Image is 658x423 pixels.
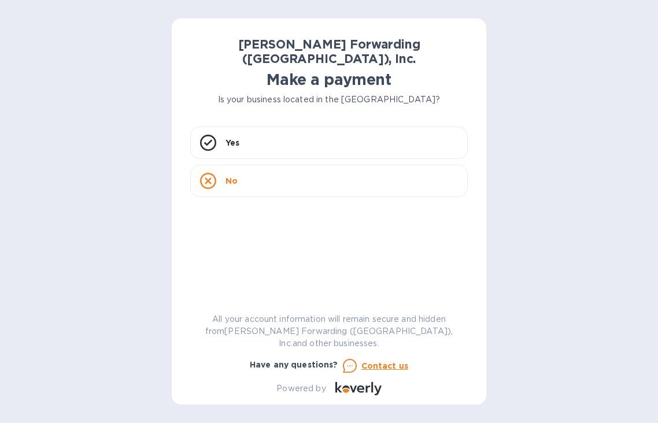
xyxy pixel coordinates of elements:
[190,313,468,350] p: All your account information will remain secure and hidden from [PERSON_NAME] Forwarding ([GEOGRA...
[250,360,338,369] b: Have any questions?
[361,361,409,370] u: Contact us
[276,383,326,395] p: Powered by
[226,137,239,149] p: Yes
[190,70,468,89] h1: Make a payment
[226,175,238,187] p: No
[238,37,420,66] b: [PERSON_NAME] Forwarding ([GEOGRAPHIC_DATA]), Inc.
[190,94,468,106] p: Is your business located in the [GEOGRAPHIC_DATA]?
